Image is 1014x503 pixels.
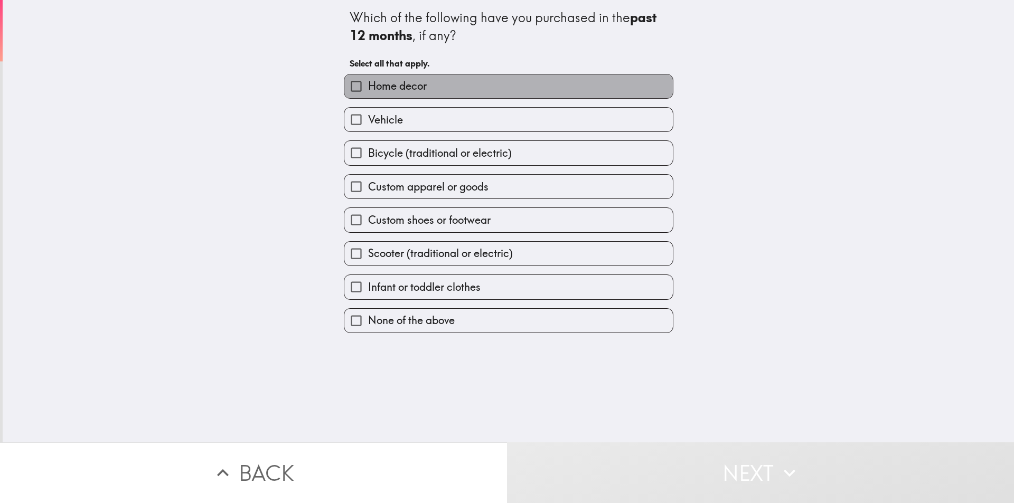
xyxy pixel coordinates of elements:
span: Home decor [368,79,427,93]
span: Bicycle (traditional or electric) [368,146,512,160]
button: Home decor [344,74,673,98]
span: Infant or toddler clothes [368,280,481,295]
button: Custom apparel or goods [344,175,673,198]
button: Next [507,442,1014,503]
button: None of the above [344,309,673,333]
button: Vehicle [344,108,673,131]
span: None of the above [368,313,455,328]
button: Bicycle (traditional or electric) [344,141,673,165]
span: Vehicle [368,112,403,127]
button: Custom shoes or footwear [344,208,673,232]
span: Scooter (traditional or electric) [368,246,513,261]
button: Scooter (traditional or electric) [344,242,673,265]
div: Which of the following have you purchased in the , if any? [350,9,668,44]
button: Infant or toddler clothes [344,275,673,299]
h6: Select all that apply. [350,58,668,69]
span: Custom apparel or goods [368,179,489,194]
span: Custom shoes or footwear [368,213,491,227]
b: past 12 months [350,10,660,43]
